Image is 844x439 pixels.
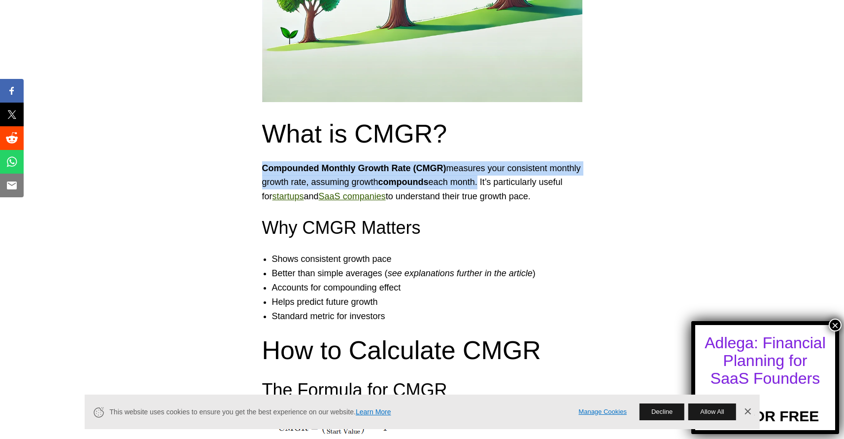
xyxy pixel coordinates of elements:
a: startups [272,191,304,201]
button: Allow All [688,403,736,420]
span: This website uses cookies to ensure you get the best experience on our website. [109,407,565,417]
strong: Compounded Monthly Growth Rate (CMGR) [262,163,446,173]
h2: How to Calculate CMGR [262,335,582,366]
a: Learn More [356,408,391,416]
li: Better than simple averages ( ) [272,266,592,281]
li: Shows consistent growth pace [272,252,592,266]
p: measures your consistent monthly growth rate, assuming growth each month. It’s particularly usefu... [262,161,582,204]
a: Manage Cookies [578,407,627,417]
em: see explanations further in the article [388,268,533,278]
a: TRY FOR FREE [711,391,819,425]
li: Accounts for compounding effect [272,281,592,295]
a: Dismiss Banner [740,404,755,419]
button: Decline [640,403,684,420]
li: Helps predict future growth [272,295,592,309]
svg: Cookie Icon [92,406,104,418]
li: Standard metric for investors [272,309,592,324]
div: Adlega: Financial Planning for SaaS Founders [704,334,826,387]
strong: compounds [378,177,429,187]
h3: The Formula for CMGR [262,378,582,402]
h2: What is CMGR? [262,118,582,149]
a: SaaS companies [319,191,386,201]
button: Close [829,319,842,331]
h3: Why CMGR Matters [262,216,582,240]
